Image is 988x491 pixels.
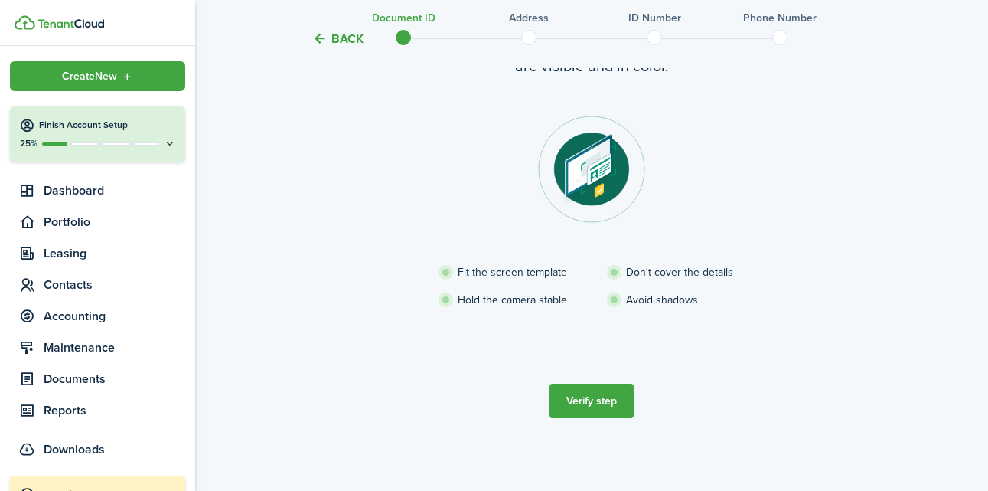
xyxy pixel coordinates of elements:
span: Dashboard [44,182,185,200]
span: Create New [62,71,117,82]
span: Accounting [44,307,185,326]
span: Leasing [44,244,185,263]
span: Reports [44,401,185,420]
button: Verify step [549,384,634,418]
img: TenantCloud [15,15,35,30]
button: Finish Account Setup25% [10,106,185,162]
button: Back [312,31,364,47]
h3: Address [509,10,549,26]
span: Portfolio [44,213,185,231]
span: Contacts [44,276,185,294]
h3: Document ID [372,10,435,26]
img: TenantCloud [37,19,104,28]
a: Reports [10,397,185,424]
li: Hold the camera stable [439,292,607,308]
li: Don't cover the details [607,264,775,280]
li: Avoid shadows [607,292,775,308]
img: Document step [538,116,645,223]
button: Open menu [10,61,185,91]
h4: Finish Account Setup [39,119,176,132]
li: Fit the screen template [439,264,607,280]
span: Maintenance [44,339,185,357]
h3: ID Number [628,10,681,26]
span: Downloads [44,440,105,459]
p: 25% [19,137,38,150]
h3: Phone Number [743,10,817,26]
span: Documents [44,370,185,388]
